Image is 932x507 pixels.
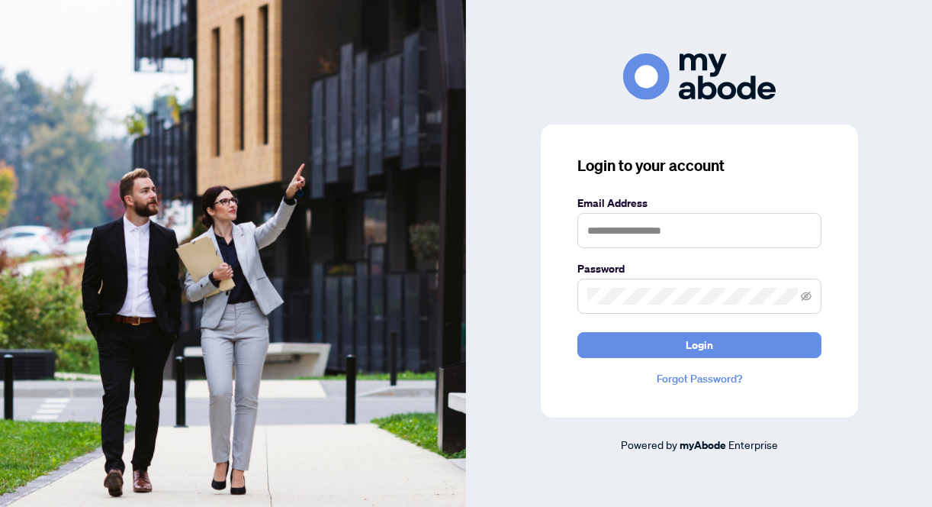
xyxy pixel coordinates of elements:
span: Powered by [621,438,677,451]
span: Login [686,333,713,357]
img: ma-logo [623,53,776,100]
span: Enterprise [728,438,778,451]
label: Password [577,260,821,277]
label: Email Address [577,195,821,212]
a: myAbode [680,437,726,454]
span: eye-invisible [801,291,811,302]
h3: Login to your account [577,155,821,176]
button: Login [577,332,821,358]
a: Forgot Password? [577,370,821,387]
